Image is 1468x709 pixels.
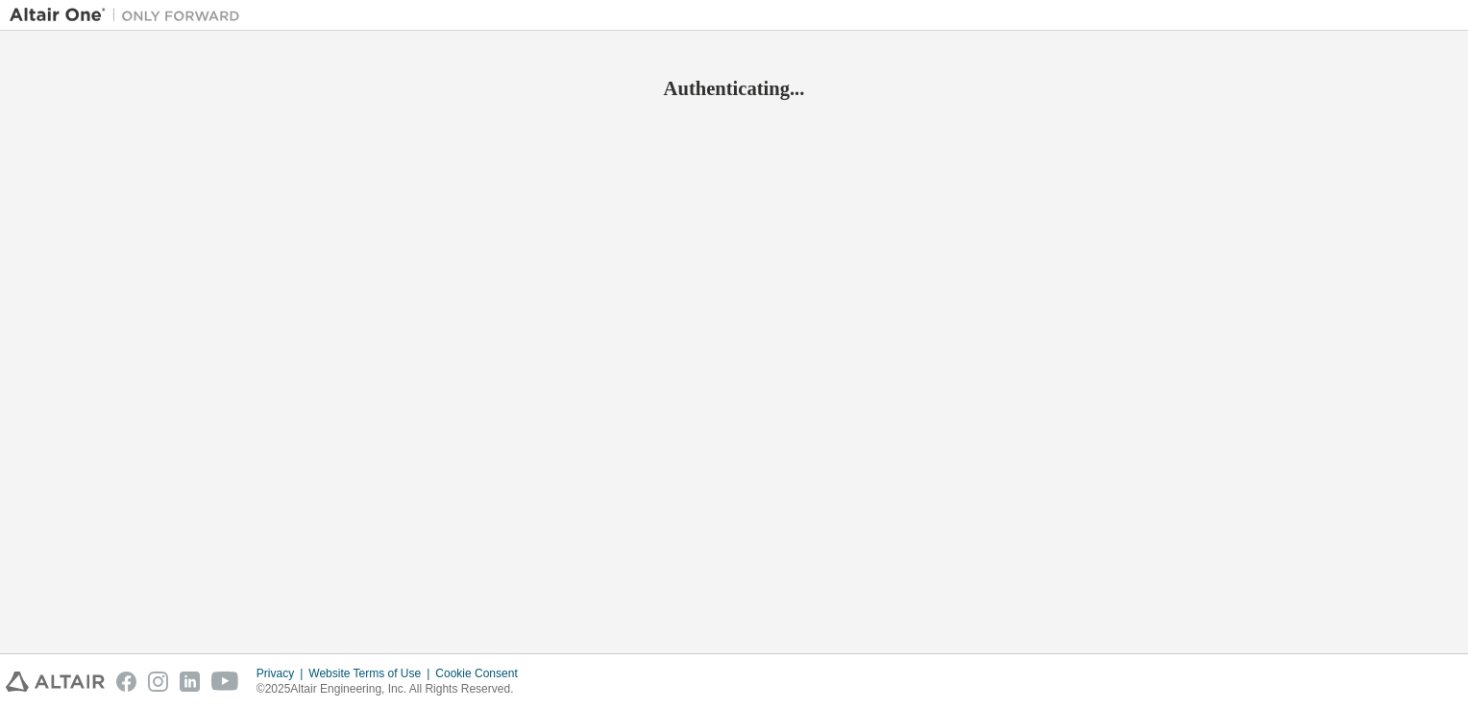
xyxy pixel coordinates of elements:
[211,672,239,692] img: youtube.svg
[10,76,1458,101] h2: Authenticating...
[6,672,105,692] img: altair_logo.svg
[257,681,529,697] p: © 2025 Altair Engineering, Inc. All Rights Reserved.
[180,672,200,692] img: linkedin.svg
[435,666,528,681] div: Cookie Consent
[257,666,308,681] div: Privacy
[148,672,168,692] img: instagram.svg
[116,672,136,692] img: facebook.svg
[308,666,435,681] div: Website Terms of Use
[10,6,250,25] img: Altair One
